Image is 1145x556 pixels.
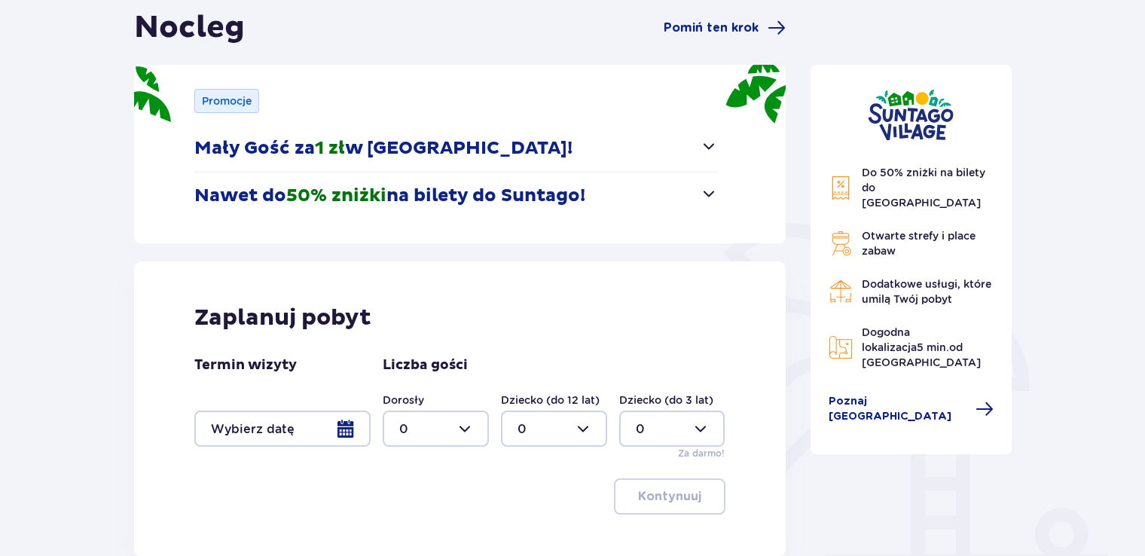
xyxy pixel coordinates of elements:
[194,125,718,172] button: Mały Gość za1 złw [GEOGRAPHIC_DATA]!
[194,356,297,374] p: Termin wizyty
[862,166,985,209] span: Do 50% zniżki na bilety do [GEOGRAPHIC_DATA]
[194,185,585,207] p: Nawet do na bilety do Suntago!
[829,335,853,359] img: Map Icon
[868,89,954,141] img: Suntago Village
[638,488,701,505] p: Kontynuuj
[383,393,424,408] label: Dorosły
[829,394,994,424] a: Poznaj [GEOGRAPHIC_DATA]
[664,20,759,36] span: Pomiń ten krok
[829,394,967,424] span: Poznaj [GEOGRAPHIC_DATA]
[829,280,853,304] img: Restaurant Icon
[917,341,949,353] span: 5 min.
[678,447,725,460] p: Za darmo!
[829,231,853,255] img: Grill Icon
[315,137,345,160] span: 1 zł
[501,393,600,408] label: Dziecko (do 12 lat)
[194,304,371,332] p: Zaplanuj pobyt
[202,93,252,108] p: Promocje
[286,185,386,207] span: 50% zniżki
[862,230,976,257] span: Otwarte strefy i place zabaw
[664,19,786,37] a: Pomiń ten krok
[614,478,725,515] button: Kontynuuj
[862,326,981,368] span: Dogodna lokalizacja od [GEOGRAPHIC_DATA]
[134,9,245,47] h1: Nocleg
[383,356,468,374] p: Liczba gości
[829,176,853,200] img: Discount Icon
[194,137,572,160] p: Mały Gość za w [GEOGRAPHIC_DATA]!
[619,393,713,408] label: Dziecko (do 3 lat)
[862,278,991,305] span: Dodatkowe usługi, które umilą Twój pobyt
[194,173,718,219] button: Nawet do50% zniżkina bilety do Suntago!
